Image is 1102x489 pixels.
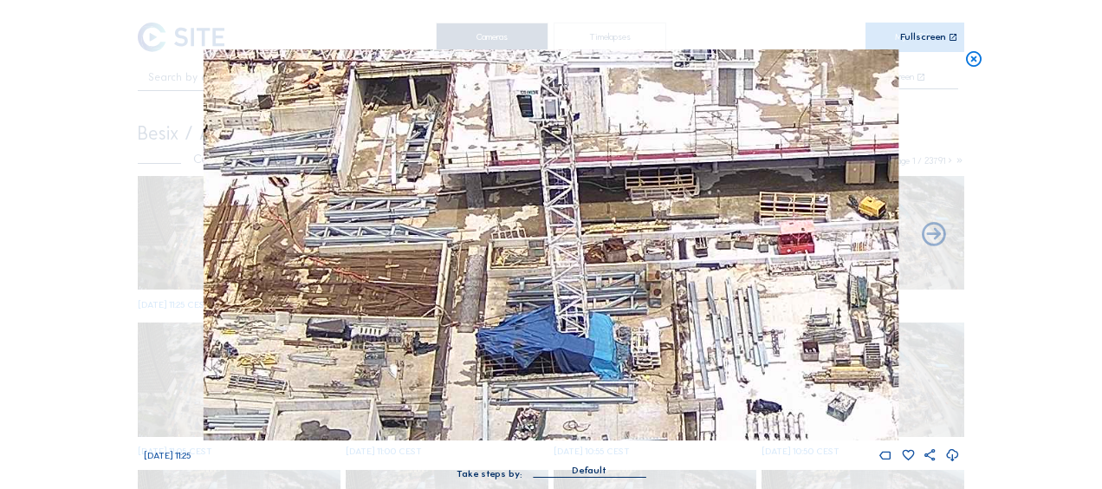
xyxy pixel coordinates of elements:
[900,32,946,42] div: Fullscreen
[457,469,522,479] div: Take steps by:
[204,49,898,440] img: Image
[533,463,645,477] div: Default
[144,450,191,461] span: [DATE] 11:25
[572,463,606,479] div: Default
[919,221,948,250] i: Back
